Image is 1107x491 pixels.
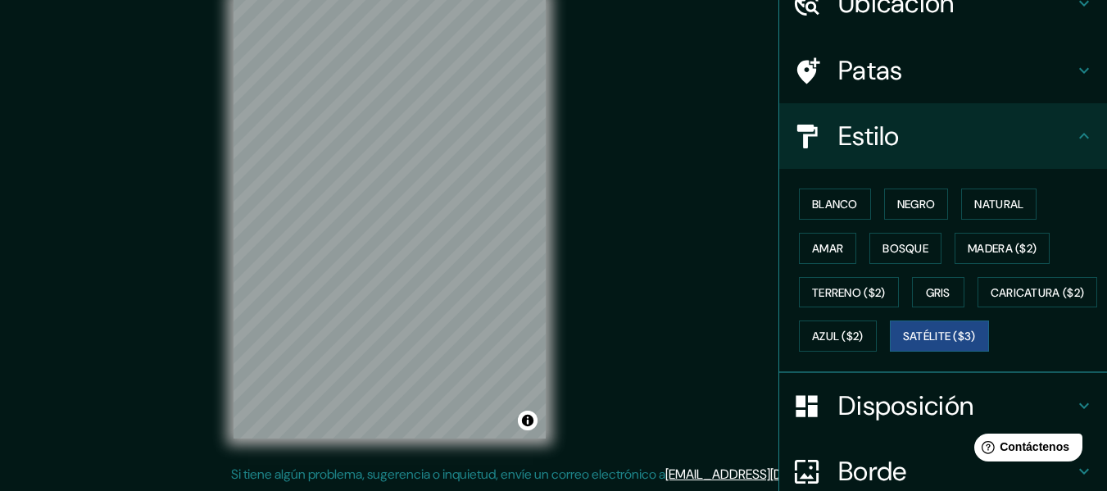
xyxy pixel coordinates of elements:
font: Madera ($2) [968,241,1037,256]
font: Satélite ($3) [903,330,976,344]
font: Terreno ($2) [812,285,886,300]
button: Azul ($2) [799,321,877,352]
div: Estilo [779,103,1107,169]
button: Satélite ($3) [890,321,989,352]
a: [EMAIL_ADDRESS][DOMAIN_NAME] [665,466,868,483]
button: Terreno ($2) [799,277,899,308]
button: Bosque [869,233,941,264]
font: Patas [838,53,903,88]
button: Natural [961,189,1037,220]
font: Amar [812,241,843,256]
font: Caricatura ($2) [991,285,1085,300]
div: Patas [779,38,1107,103]
font: Natural [974,197,1023,211]
button: Madera ($2) [955,233,1050,264]
button: Blanco [799,189,871,220]
font: Gris [926,285,950,300]
button: Activar o desactivar atribución [518,411,538,430]
button: Caricatura ($2) [978,277,1098,308]
iframe: Lanzador de widgets de ayuda [961,427,1089,473]
font: Bosque [882,241,928,256]
font: Disposición [838,389,973,423]
button: Amar [799,233,856,264]
font: Azul ($2) [812,330,864,344]
button: Negro [884,189,949,220]
div: Disposición [779,373,1107,439]
font: Negro [897,197,936,211]
font: Blanco [812,197,858,211]
font: Si tiene algún problema, sugerencia o inquietud, envíe un correo electrónico a [231,466,665,483]
font: Borde [838,454,907,489]
font: Estilo [838,119,900,153]
button: Gris [912,277,964,308]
